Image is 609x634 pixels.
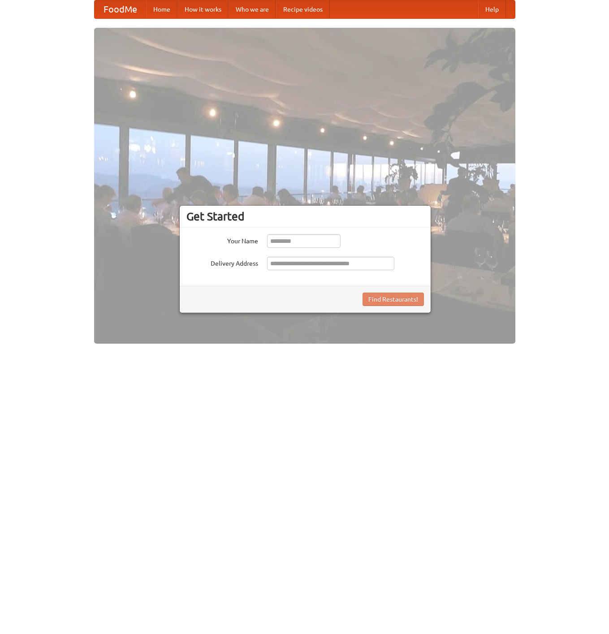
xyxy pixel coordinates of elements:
[186,257,258,268] label: Delivery Address
[363,293,424,306] button: Find Restaurants!
[478,0,506,18] a: Help
[146,0,177,18] a: Home
[276,0,330,18] a: Recipe videos
[95,0,146,18] a: FoodMe
[186,234,258,246] label: Your Name
[229,0,276,18] a: Who we are
[186,210,424,223] h3: Get Started
[177,0,229,18] a: How it works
